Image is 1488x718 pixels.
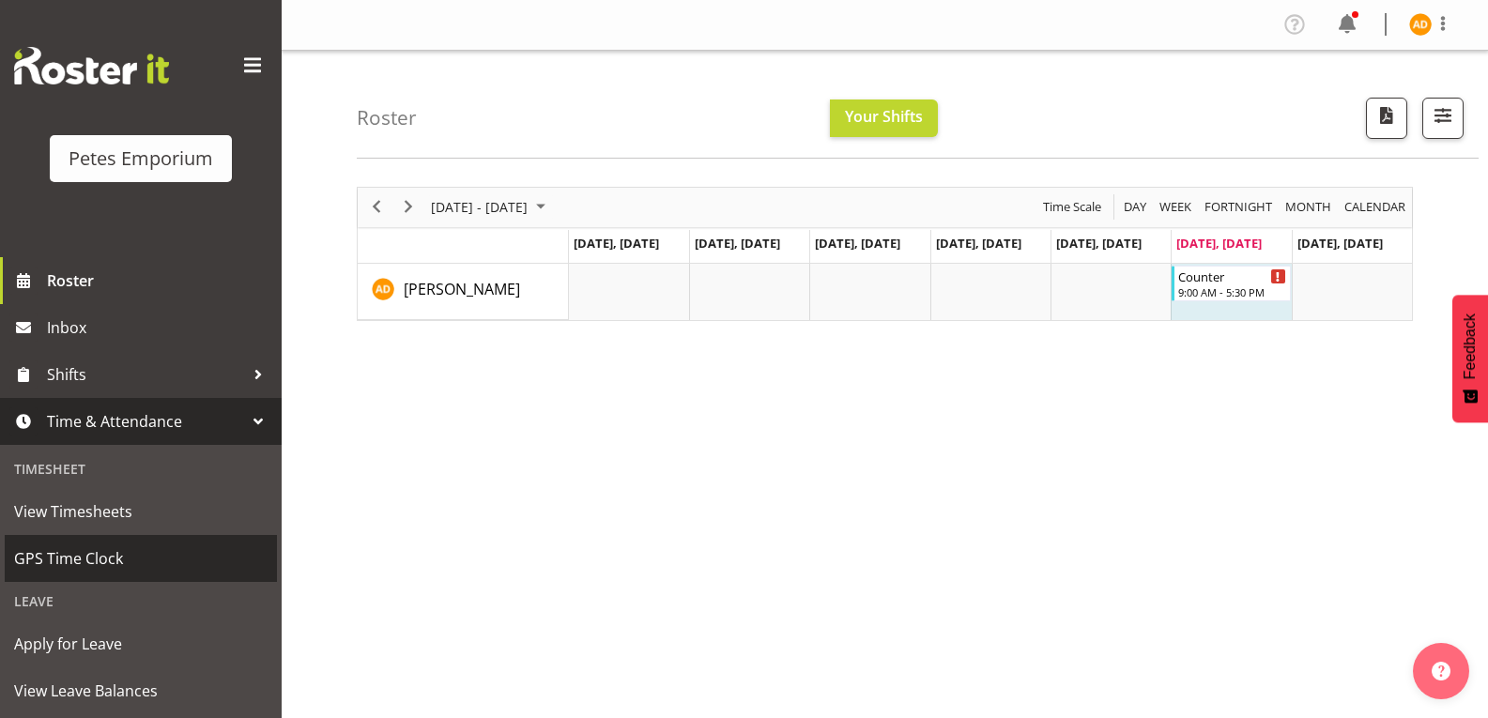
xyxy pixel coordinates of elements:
img: amelia-denz7002.jpg [1409,13,1432,36]
div: Amelia Denz"s event - Counter Begin From Saturday, October 4, 2025 at 9:00:00 AM GMT+13:00 Ends A... [1172,266,1290,301]
span: [DATE], [DATE] [936,235,1021,252]
div: Timesheet [5,450,277,488]
span: View Leave Balances [14,677,268,705]
div: Timeline Week of October 4, 2025 [357,187,1413,321]
span: Fortnight [1203,195,1274,219]
button: October 2025 [428,195,554,219]
a: GPS Time Clock [5,535,277,582]
div: Sep 29 - Oct 05, 2025 [424,188,557,227]
span: Week [1158,195,1193,219]
span: View Timesheets [14,497,268,526]
span: Roster [47,267,272,295]
a: View Timesheets [5,488,277,535]
h4: Roster [357,107,417,129]
span: GPS Time Clock [14,544,268,573]
div: next period [392,188,424,227]
span: [PERSON_NAME] [404,279,520,299]
div: Petes Emporium [69,145,213,173]
button: Filter Shifts [1422,98,1464,139]
td: Amelia Denz resource [358,264,569,320]
span: calendar [1342,195,1407,219]
span: Apply for Leave [14,630,268,658]
a: View Leave Balances [5,667,277,714]
button: Feedback - Show survey [1452,295,1488,422]
span: Inbox [47,313,272,342]
span: Feedback [1462,313,1479,379]
button: Next [396,195,422,219]
span: Day [1122,195,1148,219]
span: Your Shifts [845,106,923,127]
img: Rosterit website logo [14,47,169,84]
button: Download a PDF of the roster according to the set date range. [1366,98,1407,139]
button: Timeline Day [1121,195,1150,219]
span: [DATE], [DATE] [695,235,780,252]
span: [DATE], [DATE] [574,235,659,252]
img: help-xxl-2.png [1432,662,1450,680]
button: Time Scale [1040,195,1105,219]
span: [DATE], [DATE] [815,235,900,252]
button: Fortnight [1202,195,1276,219]
button: Month [1342,195,1409,219]
button: Timeline Month [1282,195,1335,219]
span: [DATE] - [DATE] [429,195,529,219]
span: Month [1283,195,1333,219]
button: Timeline Week [1157,195,1195,219]
div: Leave [5,582,277,620]
span: [DATE], [DATE] [1176,235,1262,252]
a: [PERSON_NAME] [404,278,520,300]
a: Apply for Leave [5,620,277,667]
button: Your Shifts [830,99,938,137]
span: Time Scale [1041,195,1103,219]
span: [DATE], [DATE] [1056,235,1142,252]
div: 9:00 AM - 5:30 PM [1178,284,1285,299]
span: Time & Attendance [47,407,244,435]
div: Counter [1178,267,1285,285]
button: Previous [364,195,390,219]
div: previous period [360,188,392,227]
table: Timeline Week of October 4, 2025 [569,264,1412,320]
span: Shifts [47,360,244,389]
span: [DATE], [DATE] [1297,235,1383,252]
